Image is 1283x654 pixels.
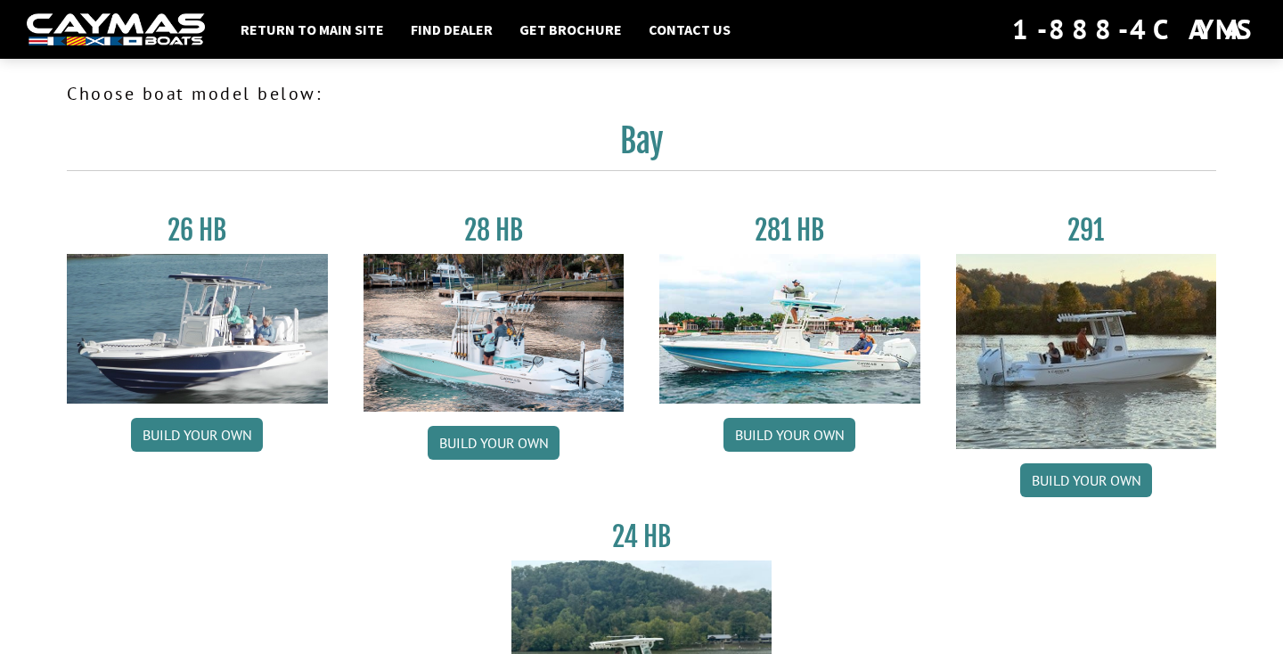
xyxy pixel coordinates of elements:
div: 1-888-4CAYMAS [1012,10,1256,49]
a: Return to main site [232,18,393,41]
a: Find Dealer [402,18,502,41]
p: Choose boat model below: [67,80,1216,107]
a: Build your own [723,418,855,452]
img: 26_new_photo_resized.jpg [67,254,328,404]
h3: 26 HB [67,214,328,247]
h3: 24 HB [511,520,772,553]
img: 28_hb_thumbnail_for_caymas_connect.jpg [364,254,625,412]
h3: 281 HB [659,214,920,247]
img: 28-hb-twin.jpg [659,254,920,404]
h2: Bay [67,121,1216,171]
a: Build your own [131,418,263,452]
h3: 291 [956,214,1217,247]
a: Build your own [1020,463,1152,497]
img: white-logo-c9c8dbefe5ff5ceceb0f0178aa75bf4bb51f6bca0971e226c86eb53dfe498488.png [27,13,205,46]
a: Contact Us [640,18,740,41]
a: Build your own [428,426,560,460]
a: Get Brochure [511,18,631,41]
h3: 28 HB [364,214,625,247]
img: 291_Thumbnail.jpg [956,254,1217,449]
